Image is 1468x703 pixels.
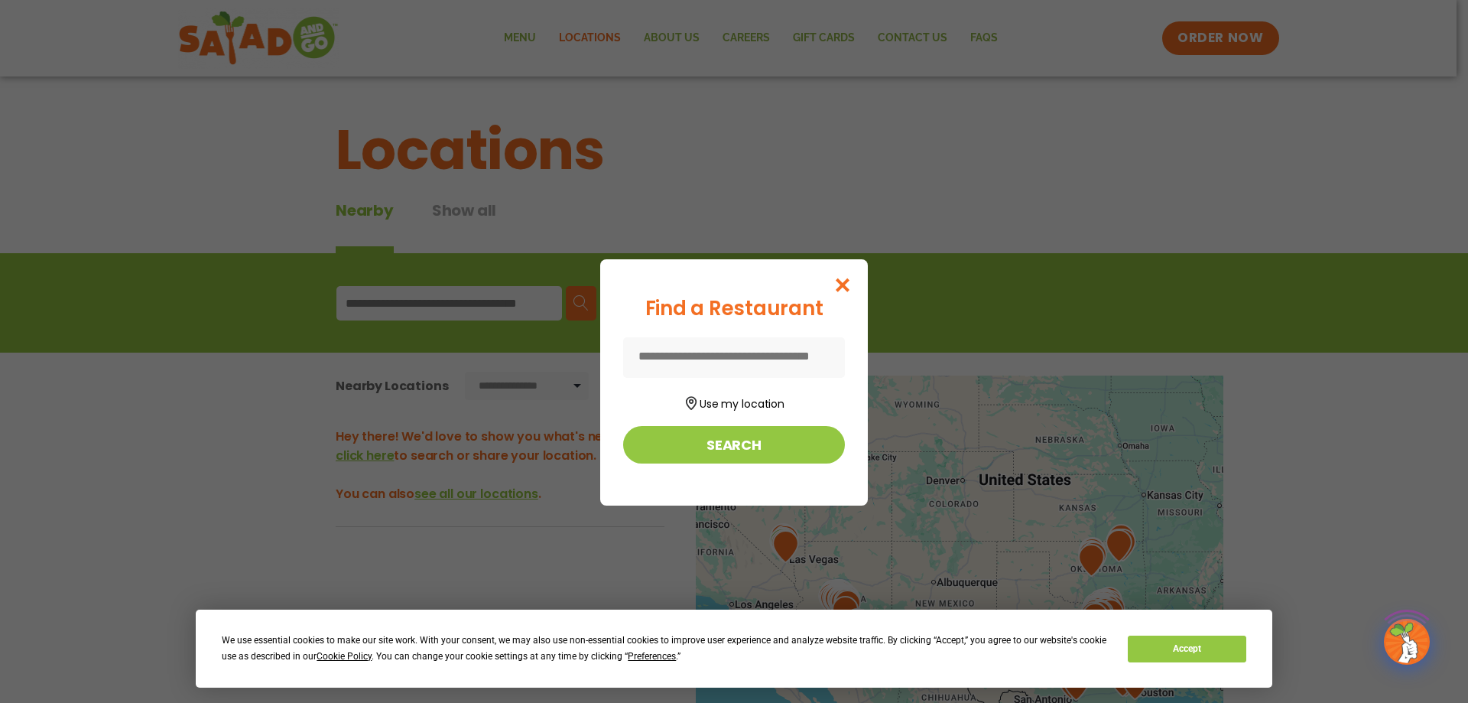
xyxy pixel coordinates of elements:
div: We use essential cookies to make our site work. With your consent, we may also use non-essential ... [222,633,1109,665]
button: Use my location [623,392,845,412]
button: Accept [1128,636,1246,662]
span: Cookie Policy [317,651,372,662]
button: Search [623,426,845,464]
span: Preferences [628,651,676,662]
button: Close modal [818,259,868,311]
div: Find a Restaurant [623,294,845,324]
div: Cookie Consent Prompt [196,610,1272,688]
